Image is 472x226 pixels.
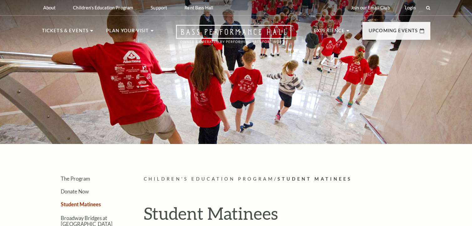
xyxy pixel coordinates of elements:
p: Tickets & Events [42,27,89,38]
p: / [144,175,430,183]
p: Support [151,5,167,10]
p: Children's Education Program [73,5,133,10]
p: Rent Bass Hall [184,5,213,10]
a: The Program [61,176,90,182]
p: Plan Your Visit [106,27,149,38]
span: Student Matinees [277,176,352,182]
a: Student Matinees [61,201,101,207]
a: Donate Now [61,188,89,194]
p: About [43,5,56,10]
span: Children's Education Program [144,176,274,182]
p: Upcoming Events [369,27,418,38]
p: Experience [314,27,345,38]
